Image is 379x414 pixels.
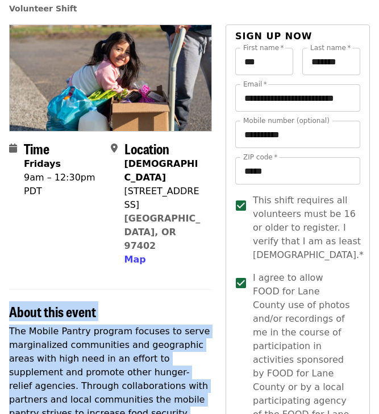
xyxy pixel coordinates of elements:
img: Mobile Pantry Distribution: Universalist Unitarian organized by FOOD For Lane County [10,25,211,131]
a: [GEOGRAPHIC_DATA], OR 97402 [124,213,201,251]
label: Last name [310,44,351,51]
span: Map [124,254,146,265]
input: Email [235,84,360,112]
label: ZIP code [243,154,277,161]
input: ZIP code [235,157,360,185]
i: map-marker-alt icon [111,143,118,154]
span: Time [24,138,49,158]
span: Location [124,138,169,158]
input: First name [235,48,293,75]
strong: [DEMOGRAPHIC_DATA] [124,158,198,183]
button: Map [124,253,146,267]
span: This shift requires all volunteers must be 16 or older to register. I verify that I am as least [... [253,194,364,262]
span: About this event [9,301,96,321]
strong: Fridays [24,158,61,169]
span: Sign up now [235,31,313,42]
label: Mobile number (optional) [243,117,330,124]
input: Last name [302,48,360,75]
a: Volunteer Shift [9,4,77,13]
label: First name [243,44,284,51]
label: Email [243,81,267,88]
input: Mobile number (optional) [235,121,360,148]
i: calendar icon [9,143,17,154]
div: [STREET_ADDRESS] [124,185,203,212]
div: 9am – 12:30pm PDT [24,171,102,198]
